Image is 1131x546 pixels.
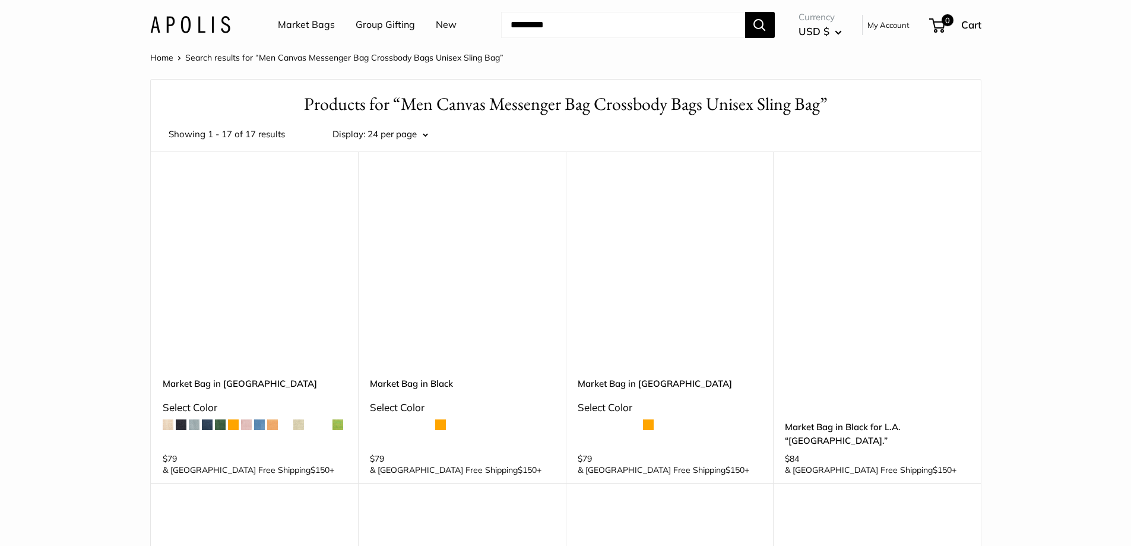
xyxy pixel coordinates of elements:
span: $150 [933,465,952,475]
span: USD $ [799,25,829,37]
span: $84 [785,453,799,464]
input: Search... [501,12,745,38]
h1: Products for “Men Canvas Messenger Bag Crossbody Bags Unisex Sling Bag” [169,91,963,117]
a: Market Bag in Black for L.A. “[GEOGRAPHIC_DATA].” [785,420,969,448]
div: Select Color [163,398,347,417]
button: 24 per page [368,126,428,143]
span: & [GEOGRAPHIC_DATA] Free Shipping + [370,466,541,474]
a: Market Bag in Black [370,377,554,390]
a: Market Bag in [GEOGRAPHIC_DATA] [163,377,347,390]
span: $79 [370,453,384,464]
span: $150 [311,465,330,475]
span: Showing 1 - 17 of 17 results [169,126,285,143]
a: 0 Cart [930,15,981,34]
span: $150 [518,465,537,475]
a: Market Bag in [GEOGRAPHIC_DATA] [578,377,762,390]
span: $79 [578,453,592,464]
span: 24 per page [368,128,417,140]
span: Cart [961,18,981,31]
button: Search [745,12,775,38]
span: Currency [799,9,842,26]
img: Apolis [150,16,230,33]
a: Market Bag in Black for L.A. “LOS ANGELES.”Market Bag in Black for L.A. “LOS ANGELES.” [785,181,969,365]
nav: Breadcrumb [150,50,503,65]
span: & [GEOGRAPHIC_DATA] Free Shipping + [785,466,956,474]
label: Display: [332,126,365,143]
a: My Account [867,18,910,32]
a: Market Bags [278,16,335,34]
span: $150 [726,465,745,475]
div: Select Color [578,398,762,417]
a: New [436,16,457,34]
span: $79 [163,453,177,464]
a: Group Gifting [356,16,415,34]
span: & [GEOGRAPHIC_DATA] Free Shipping + [578,466,749,474]
a: Home [150,52,173,63]
a: description_Make it yours with custom, printed text.Market Bag in Citrus [578,181,762,365]
button: USD $ [799,22,842,41]
a: description_Make it yours with custom printed text.Market Bag in Field Green [163,181,347,365]
span: & [GEOGRAPHIC_DATA] Free Shipping + [163,466,334,474]
span: Search results for “Men Canvas Messenger Bag Crossbody Bags Unisex Sling Bag” [185,52,503,63]
span: 0 [941,14,953,26]
div: Select Color [370,398,554,417]
a: Market Bag in BlackMarket Bag in Black [370,181,554,365]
